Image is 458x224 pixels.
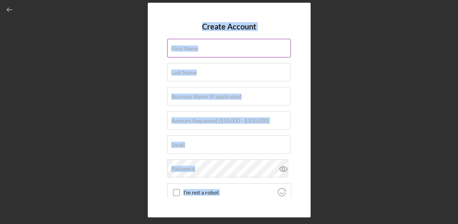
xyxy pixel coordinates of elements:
a: Visit Altcha.org [278,191,286,198]
label: Last Name [171,69,197,76]
label: Email [171,142,185,148]
h4: Create Account [202,22,256,31]
label: Amount Requested ($10,000 - $100,000) [171,118,269,124]
label: Password [171,166,195,172]
label: First Name [171,45,198,52]
label: I'm not a robot [183,189,275,196]
label: Business Name (if applicable) [171,94,242,100]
